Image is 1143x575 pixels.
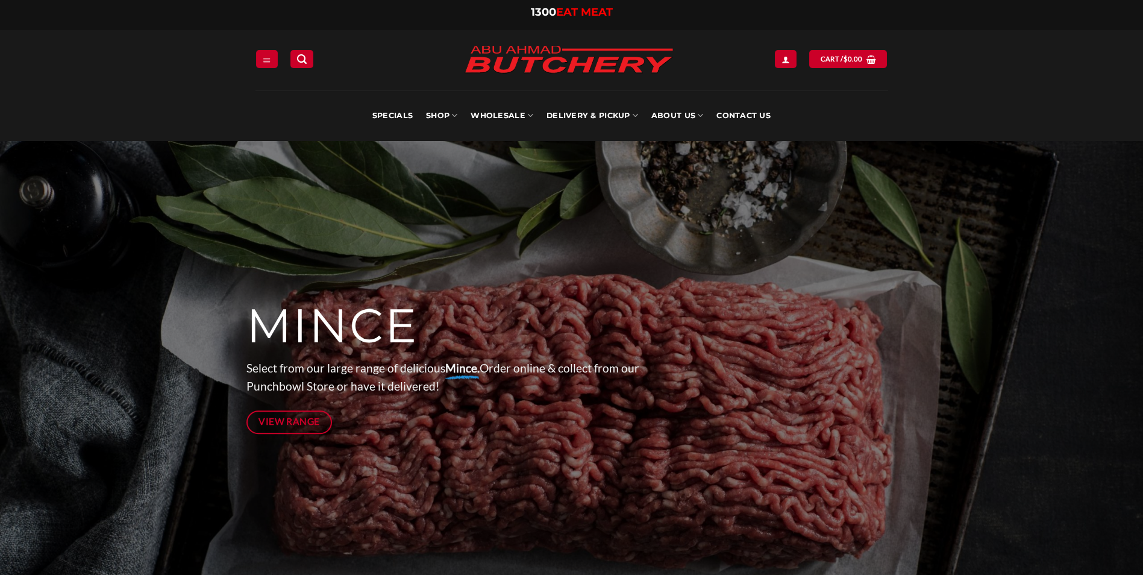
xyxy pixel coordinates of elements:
a: Delivery & Pickup [546,90,638,141]
span: $ [844,54,848,64]
a: Cart /$0.00 [809,50,887,68]
a: Contact Us [716,90,771,141]
span: Cart / [821,54,863,64]
a: Specials [372,90,413,141]
a: Menu [256,50,278,68]
a: View Range [246,410,333,434]
strong: Mince. [445,361,480,375]
a: Wholesale [471,90,533,141]
span: 1300 [531,5,556,19]
a: 1300EAT MEAT [531,5,613,19]
img: Abu Ahmad Butchery [454,37,683,83]
a: SHOP [426,90,457,141]
span: View Range [258,414,320,429]
bdi: 0.00 [844,55,863,63]
a: Login [775,50,797,68]
a: Search [290,50,313,68]
span: EAT MEAT [556,5,613,19]
span: Select from our large range of delicious Order online & collect from our Punchbowl Store or have ... [246,361,639,394]
a: About Us [651,90,703,141]
span: MINCE [246,297,418,355]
